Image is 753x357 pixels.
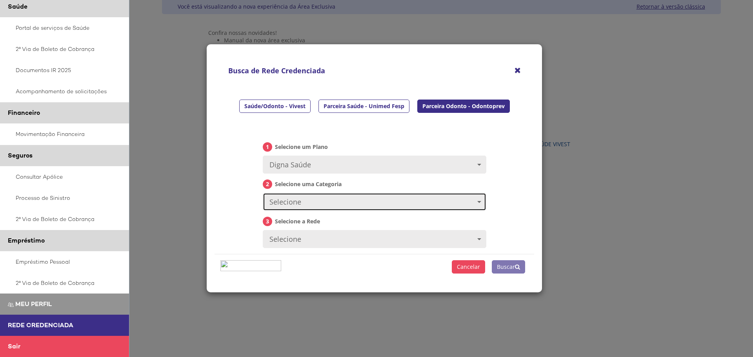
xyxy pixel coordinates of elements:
[8,321,73,329] span: Rede Credenciada
[318,100,409,113] a: Parceira Saúde - Unimed Fesp
[263,179,272,189] span: 2
[8,109,40,117] span: Financeiro
[263,230,486,248] button: Selecione
[508,60,527,81] button: Fechar
[263,156,486,174] button: Digna Saúde
[269,234,476,244] span: Selecione
[8,151,33,159] span: Seguros
[263,142,328,152] label: Selecione um Plano
[228,66,325,76] h4: Busca de Rede Credenciada
[263,179,342,189] label: Selecione uma Categoria
[8,342,20,350] span: Sair
[263,142,272,152] span: 1
[269,160,476,169] span: Digna Saúde
[8,236,45,245] span: Empréstimo
[8,2,27,11] span: Saúde
[263,193,486,211] button: Selecione
[239,100,311,113] a: Saúde/Odonto - Vivest
[15,300,52,308] span: Meu perfil
[8,302,14,308] img: Meu perfil
[263,217,272,226] span: 3
[492,260,525,274] button: Buscar
[263,217,320,226] label: Selecione a Rede
[452,260,485,274] button: Cancelar
[417,100,510,113] button: Parceira Odonto - Odontoprev
[269,197,476,207] span: Selecione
